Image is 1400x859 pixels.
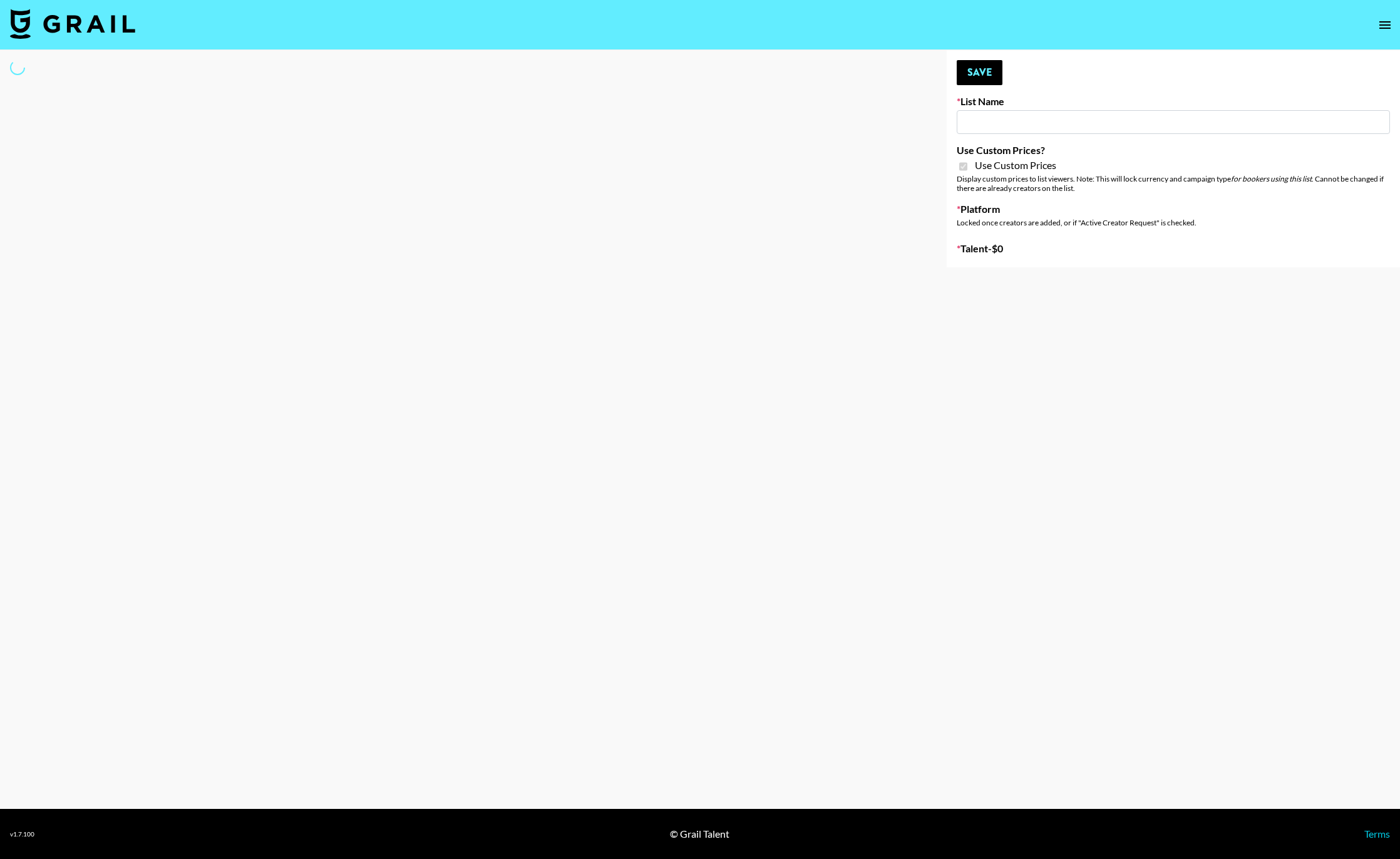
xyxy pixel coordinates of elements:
[10,9,135,39] img: Grail Talent
[957,218,1390,227] div: Locked once creators are added, or if "Active Creator Request" is checked.
[1364,828,1390,840] a: Terms
[1372,13,1397,38] button: open drawer
[957,144,1390,157] label: Use Custom Prices?
[10,830,34,838] div: v 1.7.100
[957,60,1002,85] button: Save
[957,95,1390,108] label: List Name
[670,828,729,840] div: © Grail Talent
[957,203,1390,215] label: Platform
[1231,174,1312,183] em: for bookers using this list
[957,242,1390,255] label: Talent - $ 0
[957,174,1390,193] div: Display custom prices to list viewers. Note: This will lock currency and campaign type . Cannot b...
[975,159,1056,172] span: Use Custom Prices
